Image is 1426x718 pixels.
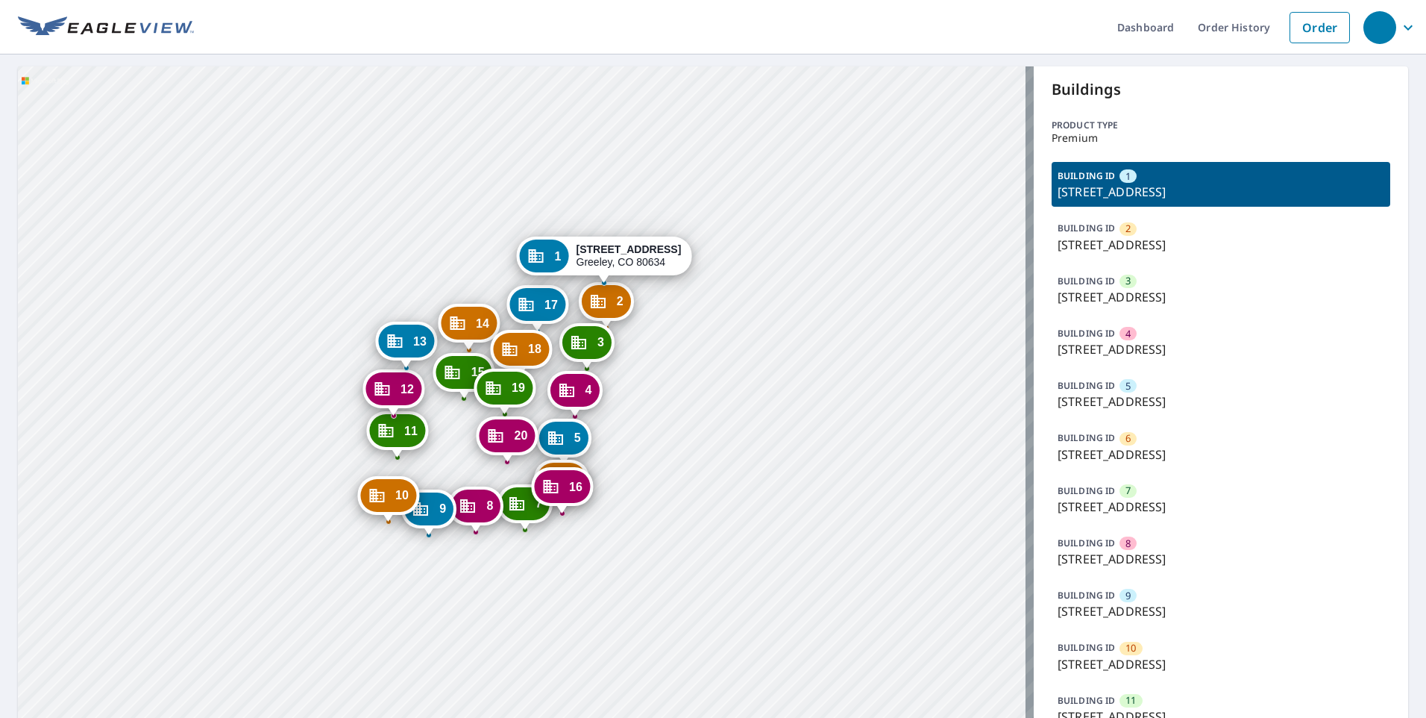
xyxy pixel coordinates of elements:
[569,481,582,493] span: 16
[486,500,493,511] span: 8
[433,353,495,399] div: Dropped pin, building 15, Commercial property, 3950 W 12th St Greeley, CO 80634
[534,460,589,506] div: Dropped pin, building 6, Commercial property, 3950 W 12th St Greeley, CO 80634
[395,490,409,501] span: 10
[1058,694,1115,707] p: BUILDING ID
[1290,12,1350,43] a: Order
[1052,78,1390,101] p: Buildings
[1058,550,1384,568] p: [STREET_ADDRESS]
[1058,431,1115,444] p: BUILDING ID
[1058,236,1384,254] p: [STREET_ADDRESS]
[585,384,591,396] span: 4
[574,432,581,443] span: 5
[554,251,561,262] span: 1
[375,322,437,368] div: Dropped pin, building 13, Commercial property, 3950 W 12th St Greeley, CO 80634
[559,323,615,369] div: Dropped pin, building 3, Commercial property, 3950 W 12th St Greeley, CO 80634
[1125,693,1136,708] span: 11
[515,430,528,441] span: 20
[413,336,427,347] span: 13
[1058,222,1115,234] p: BUILDING ID
[18,16,194,39] img: EV Logo
[366,411,428,458] div: Dropped pin, building 11, Commercial property, 3950 W 12th St Greeley, CO 80634
[477,416,538,463] div: Dropped pin, building 20, Commercial property, 3950 W 12th St Greeley, CO 80634
[597,337,604,348] span: 3
[617,296,624,307] span: 2
[1125,589,1131,603] span: 9
[438,304,500,350] div: Dropped pin, building 14, Commercial property, 3950 W 12th St Greeley, CO 80634
[1125,537,1131,551] span: 8
[1058,169,1115,182] p: BUILDING ID
[516,237,691,283] div: Dropped pin, building 1, Commercial property, 3950 W 12th St Greeley, CO 80634
[577,243,682,255] strong: [STREET_ADDRESS]
[547,371,602,417] div: Dropped pin, building 4, Commercial property, 3950 W 12th St Greeley, CO 80634
[579,282,634,328] div: Dropped pin, building 2, Commercial property, 3950 W 12th St Greeley, CO 80634
[490,330,552,376] div: Dropped pin, building 18, Commercial property, 3950 W 12th St Greeley, CO 80634
[1058,537,1115,549] p: BUILDING ID
[544,299,558,310] span: 17
[1058,446,1384,463] p: [STREET_ADDRESS]
[1058,340,1384,358] p: [STREET_ADDRESS]
[401,490,456,536] div: Dropped pin, building 9, Commercial property, 3950 W 12th St Greeley, CO 80634
[1058,589,1115,602] p: BUILDING ID
[1125,379,1131,393] span: 5
[1058,498,1384,516] p: [STREET_ADDRESS]
[1052,119,1390,132] p: Product type
[1058,602,1384,620] p: [STREET_ADDRESS]
[497,484,553,531] div: Dropped pin, building 7, Commercial property, 3950 W 12th St Greeley, CO 80634
[528,343,541,355] span: 18
[506,285,568,331] div: Dropped pin, building 17, Commercial property, 3950 W 12th St Greeley, CO 80634
[1058,327,1115,340] p: BUILDING ID
[362,369,424,416] div: Dropped pin, building 12, Commercial property, 3950 W 12th St Greeley, CO 80634
[1058,484,1115,497] p: BUILDING ID
[357,476,419,522] div: Dropped pin, building 10, Commercial property, 3950 W 12th St Greeley, CO 80634
[512,382,525,393] span: 19
[474,369,535,415] div: Dropped pin, building 19, Commercial property, 3950 W 12th St Greeley, CO 80634
[1058,288,1384,306] p: [STREET_ADDRESS]
[1052,132,1390,144] p: Premium
[1125,641,1136,655] span: 10
[448,487,503,533] div: Dropped pin, building 8, Commercial property, 3950 W 12th St Greeley, CO 80634
[1058,379,1115,392] p: BUILDING ID
[1058,275,1115,287] p: BUILDING ID
[1125,484,1131,498] span: 7
[1058,393,1384,410] p: [STREET_ADDRESS]
[531,467,593,513] div: Dropped pin, building 16, Commercial property, 3950 W 12th St Greeley, CO 80634
[1125,169,1131,184] span: 1
[471,366,485,378] span: 15
[401,384,414,395] span: 12
[1125,327,1131,341] span: 4
[476,318,489,329] span: 14
[1058,183,1384,201] p: [STREET_ADDRESS]
[1125,274,1131,288] span: 3
[1125,222,1131,236] span: 2
[536,419,591,465] div: Dropped pin, building 5, Commercial property, 3950 W 12th St Greeley, CO 80634
[1058,655,1384,673] p: [STREET_ADDRESS]
[1125,431,1131,446] span: 6
[1058,641,1115,654] p: BUILDING ID
[577,243,682,269] div: Greeley, CO 80634
[439,503,446,514] span: 9
[404,425,418,437] span: 11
